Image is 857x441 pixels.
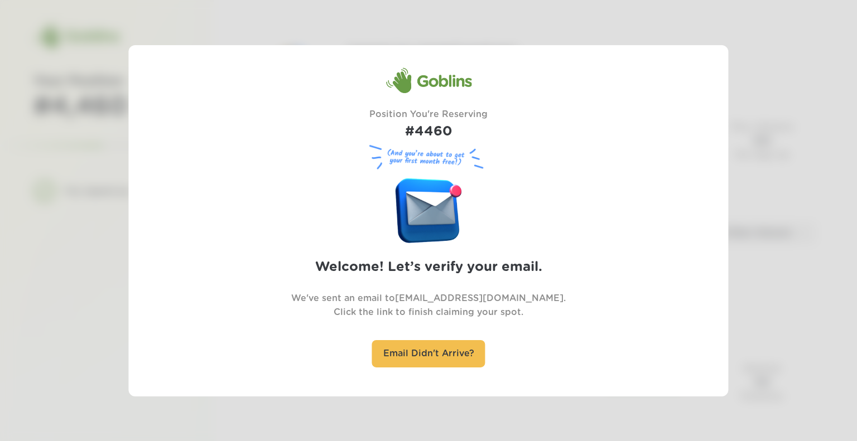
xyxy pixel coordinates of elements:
div: Goblins [386,67,471,94]
h2: Welcome! Let’s verify your email. [315,257,542,278]
figure: (And you’re about to get your first month free!) [364,142,493,173]
div: Email Didn't Arrive? [372,340,485,367]
div: Position You're Reserving [369,108,488,142]
h1: #4460 [369,122,488,142]
p: We've sent an email to [EMAIL_ADDRESS][DOMAIN_NAME] . Click the link to finish claiming your spot. [291,292,566,319]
